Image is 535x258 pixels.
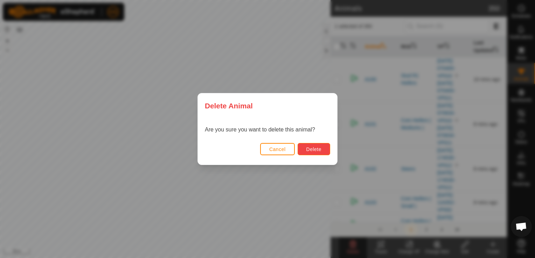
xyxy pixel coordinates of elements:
span: Cancel [269,146,286,152]
button: Cancel [260,143,295,155]
span: Are you sure you want to delete this animal? [205,127,315,132]
span: Delete [306,146,321,152]
div: Delete Animal [198,93,337,118]
button: Delete [298,143,330,155]
div: Open chat [511,216,532,237]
